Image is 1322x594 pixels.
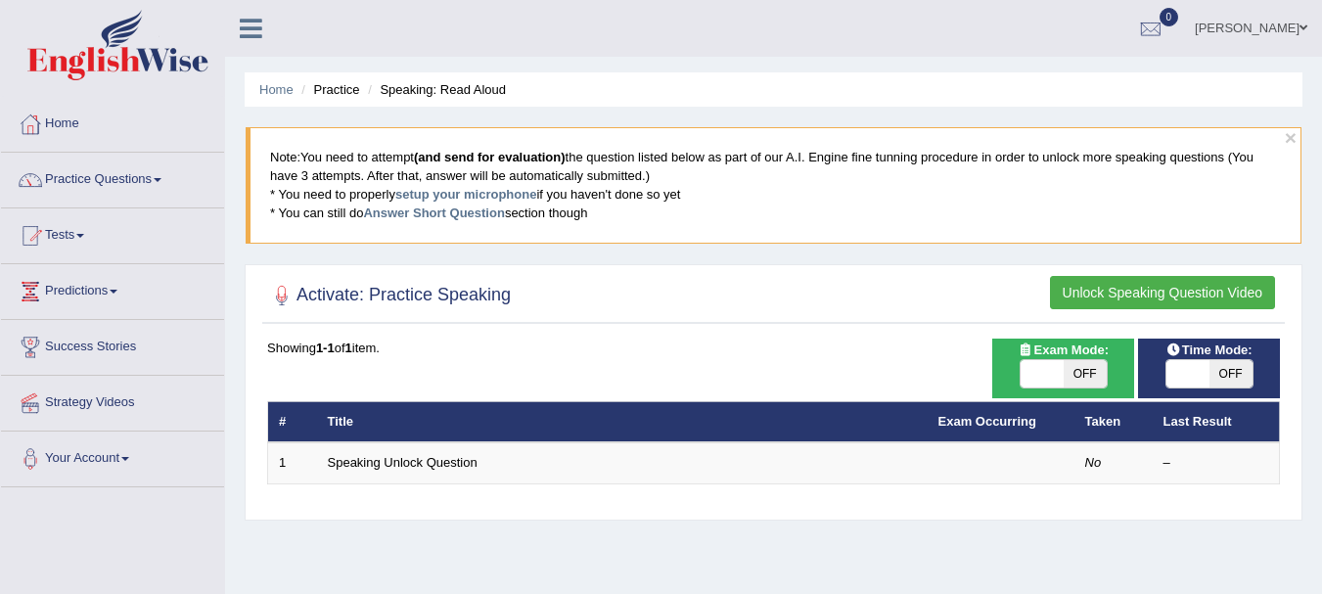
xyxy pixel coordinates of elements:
[296,80,359,99] li: Practice
[267,281,511,310] h2: Activate: Practice Speaking
[267,339,1280,357] div: Showing of item.
[268,442,317,483] td: 1
[395,187,536,202] a: setup your microphone
[316,341,335,355] b: 1-1
[1160,8,1179,26] span: 0
[268,401,317,442] th: #
[1064,360,1107,388] span: OFF
[1163,454,1269,473] div: –
[270,150,300,164] span: Note:
[1,376,224,425] a: Strategy Videos
[1,320,224,369] a: Success Stories
[1085,455,1102,470] em: No
[259,82,294,97] a: Home
[1010,340,1116,360] span: Exam Mode:
[938,414,1036,429] a: Exam Occurring
[1074,401,1153,442] th: Taken
[363,206,504,220] a: Answer Short Question
[1153,401,1280,442] th: Last Result
[992,339,1134,398] div: Show exams occurring in exams
[1050,276,1275,309] button: Unlock Speaking Question Video
[1,208,224,257] a: Tests
[317,401,928,442] th: Title
[1,97,224,146] a: Home
[1285,127,1297,148] button: ×
[246,127,1301,243] blockquote: You need to attempt the question listed below as part of our A.I. Engine fine tunning procedure i...
[1,432,224,480] a: Your Account
[1,264,224,313] a: Predictions
[1,153,224,202] a: Practice Questions
[363,80,506,99] li: Speaking: Read Aloud
[345,341,352,355] b: 1
[1209,360,1253,388] span: OFF
[414,150,566,164] b: (and send for evaluation)
[1159,340,1260,360] span: Time Mode:
[328,455,478,470] a: Speaking Unlock Question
